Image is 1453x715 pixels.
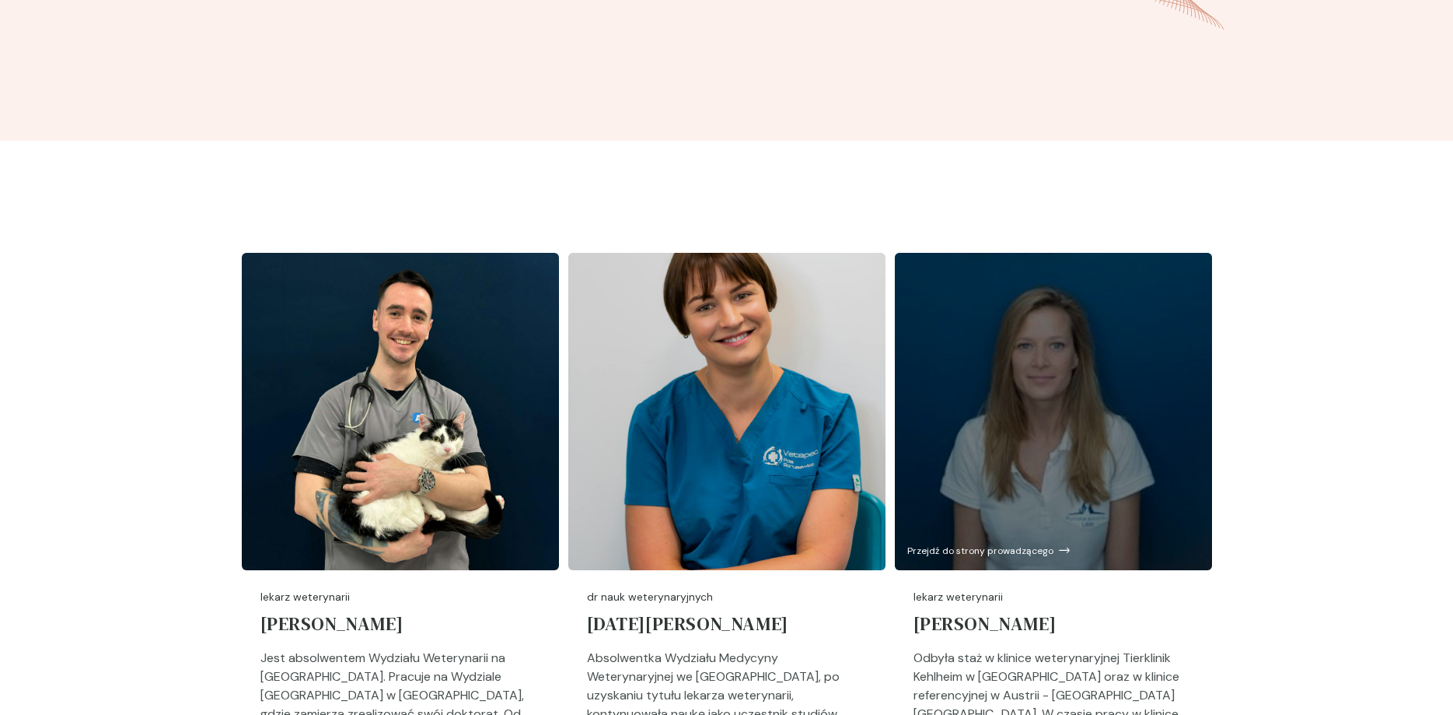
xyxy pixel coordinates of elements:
[895,253,1212,570] a: Przejdź do strony prowadzącego
[260,605,540,649] a: [PERSON_NAME]
[587,605,867,649] a: [DATE][PERSON_NAME]
[913,605,1193,649] a: [PERSON_NAME]
[260,589,540,605] p: lekarz weterynarii
[587,589,867,605] p: dr nauk weterynaryjnych
[913,589,1193,605] p: lekarz weterynarii
[907,544,1053,558] p: Przejdź do strony prowadzącego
